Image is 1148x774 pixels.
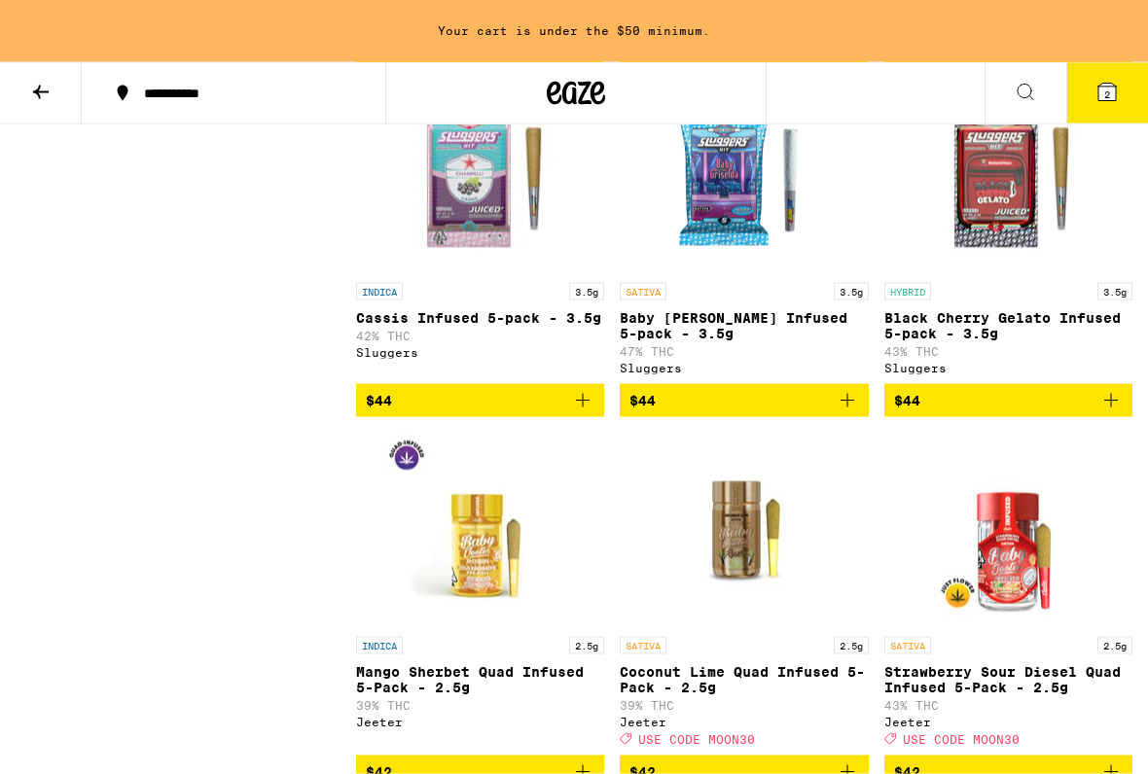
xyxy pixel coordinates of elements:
[884,283,931,300] p: HYBRID
[620,283,666,300] p: SATIVA
[884,79,1132,384] a: Open page for Black Cherry Gelato Infused 5-pack - 3.5g from Sluggers
[620,664,868,695] p: Coconut Lime Quad Infused 5-Pack - 2.5g
[356,433,604,756] a: Open page for Mango Sherbet Quad Infused 5-Pack - 2.5g from Jeeter
[620,637,666,654] p: SATIVA
[366,393,392,408] span: $44
[356,664,604,695] p: Mango Sherbet Quad Infused 5-Pack - 2.5g
[629,393,656,408] span: $44
[620,716,868,728] div: Jeeter
[356,330,604,342] p: 42% THC
[911,79,1105,273] img: Sluggers - Black Cherry Gelato Infused 5-pack - 3.5g
[356,79,604,384] a: Open page for Cassis Infused 5-pack - 3.5g from Sluggers
[356,699,604,712] p: 39% THC
[383,79,578,273] img: Sluggers - Cassis Infused 5-pack - 3.5g
[620,345,868,358] p: 47% THC
[638,733,755,746] span: USE CODE MOON30
[911,433,1105,627] img: Jeeter - Strawberry Sour Diesel Quad Infused 5-Pack - 2.5g
[356,310,604,326] p: Cassis Infused 5-pack - 3.5g
[647,433,842,627] img: Jeeter - Coconut Lime Quad Infused 5-Pack - 2.5g
[620,384,868,417] button: Add to bag
[903,733,1020,746] span: USE CODE MOON30
[884,362,1132,374] div: Sluggers
[620,362,868,374] div: Sluggers
[1097,637,1132,654] p: 2.5g
[620,310,868,341] p: Baby [PERSON_NAME] Infused 5-pack - 3.5g
[1104,88,1110,100] span: 2
[356,283,403,300] p: INDICA
[356,637,403,654] p: INDICA
[884,384,1132,417] button: Add to bag
[884,345,1132,358] p: 43% THC
[647,79,842,273] img: Sluggers - Baby Griselda Infused 5-pack - 3.5g
[356,384,604,417] button: Add to bag
[834,637,869,654] p: 2.5g
[1066,63,1148,123] button: 2
[620,699,868,712] p: 39% THC
[383,433,578,627] img: Jeeter - Mango Sherbet Quad Infused 5-Pack - 2.5g
[356,346,604,359] div: Sluggers
[884,699,1132,712] p: 43% THC
[894,393,920,408] span: $44
[884,310,1132,341] p: Black Cherry Gelato Infused 5-pack - 3.5g
[884,433,1132,756] a: Open page for Strawberry Sour Diesel Quad Infused 5-Pack - 2.5g from Jeeter
[620,433,868,756] a: Open page for Coconut Lime Quad Infused 5-Pack - 2.5g from Jeeter
[884,716,1132,728] div: Jeeter
[569,637,604,654] p: 2.5g
[834,283,869,300] p: 3.5g
[620,79,868,384] a: Open page for Baby Griselda Infused 5-pack - 3.5g from Sluggers
[884,664,1132,695] p: Strawberry Sour Diesel Quad Infused 5-Pack - 2.5g
[569,283,604,300] p: 3.5g
[884,637,931,654] p: SATIVA
[1097,283,1132,300] p: 3.5g
[356,716,604,728] div: Jeeter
